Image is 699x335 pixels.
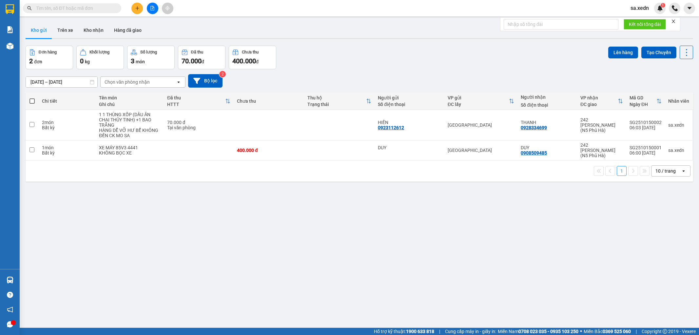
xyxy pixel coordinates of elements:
[444,93,517,110] th: Toggle SortBy
[378,102,441,107] div: Số điện thoại
[439,328,440,335] span: |
[178,46,225,69] button: Đã thu70.000đ
[603,329,631,334] strong: 0369 525 060
[521,145,574,150] div: DUY
[584,328,631,335] span: Miền Bắc
[99,150,161,156] div: KHÔNG BỌC XE
[7,43,13,50] img: warehouse-icon
[99,145,161,150] div: XE MÁY 85V3 4441
[671,19,676,24] span: close
[662,3,664,8] span: 1
[668,122,689,128] div: sa.xedn
[52,22,78,38] button: Trên xe
[521,120,574,125] div: THANH
[378,95,441,100] div: Người gửi
[504,19,618,30] input: Nhập số tổng đài
[304,93,375,110] th: Toggle SortBy
[448,148,514,153] div: [GEOGRAPHIC_DATA]
[630,145,662,150] div: SG2510150001
[167,125,230,130] div: Tại văn phòng
[521,150,547,156] div: 0908509485
[140,50,157,54] div: Số lượng
[164,93,234,110] th: Toggle SortBy
[641,47,676,58] button: Tạo Chuyến
[191,50,203,54] div: Đã thu
[448,102,509,107] div: ĐC lấy
[42,150,93,156] div: Bất kỳ
[624,19,666,30] button: Kết nối tổng đài
[630,150,662,156] div: 06:00 [DATE]
[6,4,14,14] img: logo-vxr
[256,59,259,64] span: đ
[668,148,689,153] div: sa.xedn
[34,59,42,64] span: đơn
[162,3,173,14] button: aim
[406,329,434,334] strong: 1900 633 818
[78,22,109,38] button: Kho nhận
[99,102,161,107] div: Ghi chú
[630,125,662,130] div: 06:03 [DATE]
[684,3,695,14] button: caret-down
[608,47,638,58] button: Lên hàng
[626,93,665,110] th: Toggle SortBy
[229,46,276,69] button: Chưa thu400.000đ
[521,125,547,130] div: 0928334699
[378,145,441,150] div: DUY
[131,3,143,14] button: plus
[26,22,52,38] button: Kho gửi
[26,77,97,87] input: Select a date range.
[39,50,57,54] div: Đơn hàng
[135,6,140,10] span: plus
[109,22,147,38] button: Hàng đã giao
[80,57,84,65] span: 0
[681,168,686,174] svg: open
[42,125,93,130] div: Bất kỳ
[99,95,161,100] div: Tên món
[448,122,514,128] div: [GEOGRAPHIC_DATA]
[580,330,582,333] span: ⚪️
[378,125,404,130] div: 0923112612
[176,79,181,85] svg: open
[131,57,134,65] span: 3
[165,6,170,10] span: aim
[42,145,93,150] div: 1 món
[580,102,618,107] div: ĐC giao
[105,79,150,85] div: Chọn văn phòng nhận
[498,328,578,335] span: Miền Nam
[7,277,13,283] img: warehouse-icon
[580,142,623,158] div: 242 [PERSON_NAME] (N5 Phủ Hà)
[636,328,637,335] span: |
[687,5,692,11] span: caret-down
[167,102,225,107] div: HTTT
[85,59,90,64] span: kg
[136,59,145,64] span: món
[307,95,366,100] div: Thu hộ
[521,102,574,108] div: Số điện thoại
[167,95,225,100] div: Đã thu
[202,59,204,64] span: đ
[521,94,574,100] div: Người nhận
[657,5,663,11] img: icon-new-feature
[219,71,226,77] sup: 2
[242,50,259,54] div: Chưa thu
[99,112,161,128] div: 1 1 THÙNG XỐP (DẦU ĂN CHAI THỦY TINH) +1 BAO TRẮNG
[378,120,441,125] div: HIỀN
[630,102,656,107] div: Ngày ĐH
[26,46,73,69] button: Đơn hàng2đơn
[374,328,434,335] span: Hỗ trợ kỹ thuật:
[36,5,113,12] input: Tìm tên, số ĐT hoặc mã đơn
[237,148,301,153] div: 400.000 đ
[7,306,13,313] span: notification
[127,46,175,69] button: Số lượng3món
[617,166,627,176] button: 1
[7,321,13,327] span: message
[625,4,654,12] span: sa.xedn
[630,120,662,125] div: SG2510150002
[580,95,618,100] div: VP nhận
[629,21,661,28] span: Kết nối tổng đài
[150,6,155,10] span: file-add
[188,74,223,88] button: Bộ lọc
[42,98,93,104] div: Chi tiết
[7,292,13,298] span: question-circle
[445,328,496,335] span: Cung cấp máy in - giấy in:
